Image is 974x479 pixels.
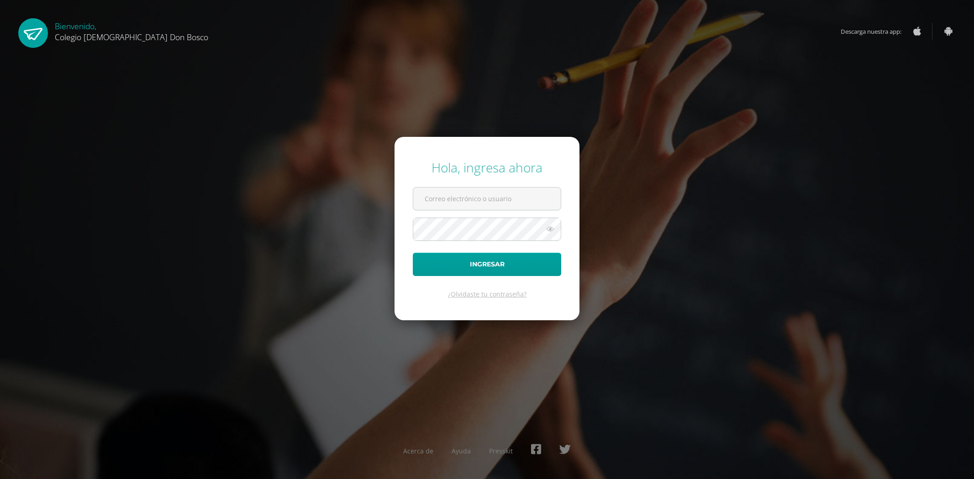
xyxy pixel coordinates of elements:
a: Acerca de [403,447,433,455]
input: Correo electrónico o usuario [413,187,561,210]
span: Colegio [DEMOGRAPHIC_DATA] Don Bosco [55,31,208,42]
a: ¿Olvidaste tu contraseña? [448,290,526,298]
a: Ayuda [452,447,471,455]
a: Presskit [489,447,513,455]
div: Hola, ingresa ahora [413,159,561,176]
span: Descarga nuestra app: [841,23,911,40]
button: Ingresar [413,253,561,276]
div: Bienvenido, [55,18,208,42]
